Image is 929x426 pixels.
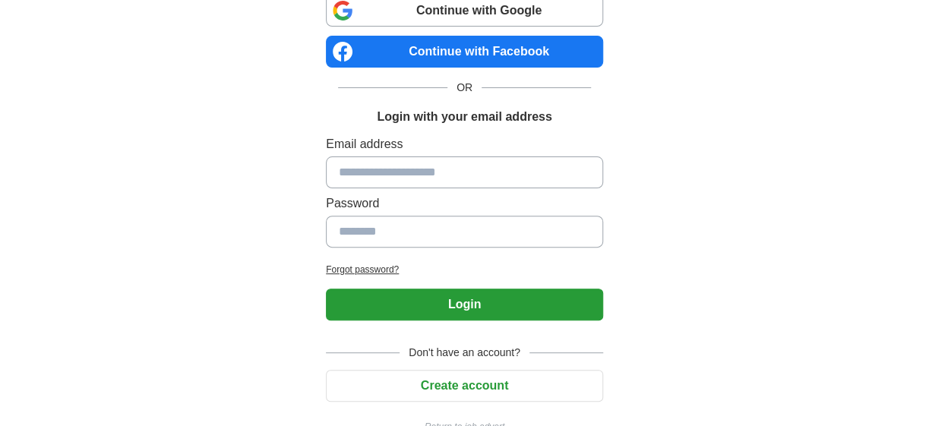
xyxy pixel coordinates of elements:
button: Login [326,289,603,320]
a: Continue with Facebook [326,36,603,68]
span: Don't have an account? [400,345,529,361]
label: Email address [326,135,603,153]
button: Create account [326,370,603,402]
a: Create account [326,379,603,392]
label: Password [326,194,603,213]
h1: Login with your email address [377,108,551,126]
a: Forgot password? [326,263,603,276]
span: OR [447,80,482,96]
